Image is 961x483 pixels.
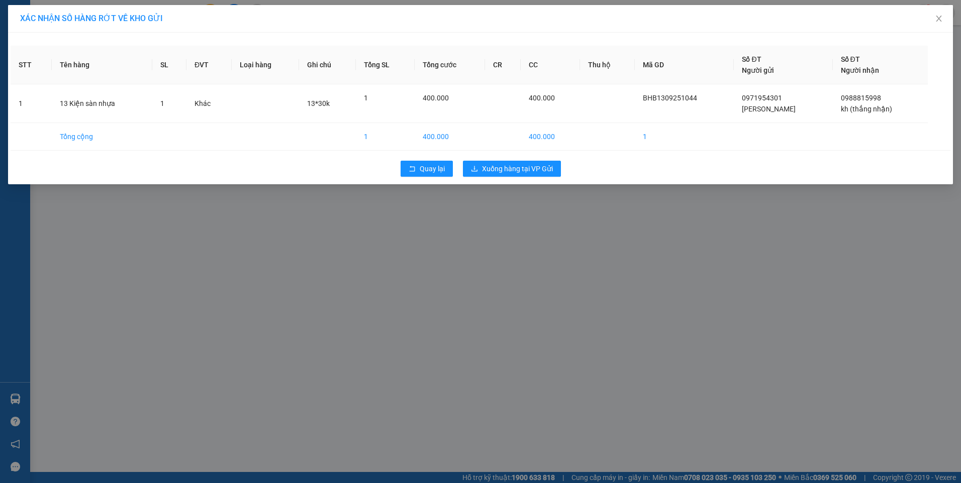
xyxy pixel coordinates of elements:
td: 400.000 [521,123,581,151]
th: SL [152,46,186,84]
span: Số ĐT [841,55,860,63]
span: Quay lại [420,163,445,174]
td: 400.000 [415,123,485,151]
th: Tổng SL [356,46,415,84]
span: kh (thắng nhận) [841,105,892,113]
button: downloadXuống hàng tại VP Gửi [463,161,561,177]
td: Tổng cộng [52,123,152,151]
th: CC [521,46,581,84]
th: Mã GD [635,46,734,84]
span: 1 [160,99,164,107]
span: Người gửi [742,66,774,74]
th: Thu hộ [580,46,635,84]
span: rollback [409,165,416,173]
td: Khác [186,84,232,123]
span: 0988815998 [841,94,881,102]
td: 1 [635,123,734,151]
th: STT [11,46,52,84]
span: 13*30k [307,99,330,107]
span: [PERSON_NAME] [742,105,796,113]
td: 1 [356,123,415,151]
th: Tổng cước [415,46,485,84]
span: 1 [364,94,368,102]
span: BHB1309251044 [643,94,697,102]
th: Tên hàng [52,46,152,84]
span: close [935,15,943,23]
th: Ghi chú [299,46,356,84]
td: 13 Kiện sàn nhựa [52,84,152,123]
td: 1 [11,84,52,123]
th: ĐVT [186,46,232,84]
span: XÁC NHẬN SỐ HÀNG RỚT VỀ KHO GỬI [20,14,163,23]
span: Xuống hàng tại VP Gửi [482,163,553,174]
span: download [471,165,478,173]
span: 0971954301 [742,94,782,102]
span: Người nhận [841,66,879,74]
button: rollbackQuay lại [401,161,453,177]
span: 400.000 [529,94,555,102]
button: Close [925,5,953,33]
span: 400.000 [423,94,449,102]
th: Loại hàng [232,46,299,84]
span: Số ĐT [742,55,761,63]
th: CR [485,46,521,84]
